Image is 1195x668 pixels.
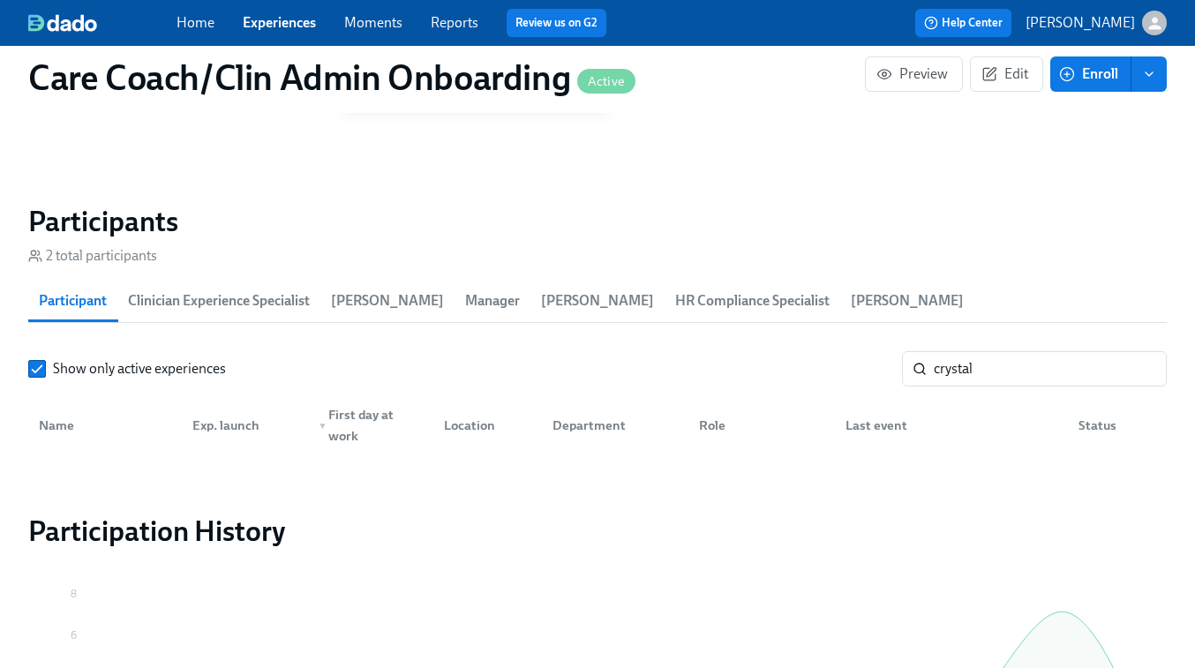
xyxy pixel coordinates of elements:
[39,289,107,313] span: Participant
[507,9,606,37] button: Review us on G2
[970,56,1043,92] button: Edit
[28,56,635,99] h1: Care Coach/Clin Admin Onboarding
[541,289,654,313] span: [PERSON_NAME]
[304,408,431,443] div: ▼First day at work
[319,422,327,431] span: ▼
[437,415,538,436] div: Location
[915,9,1011,37] button: Help Center
[28,204,1167,239] h2: Participants
[28,14,97,32] img: dado
[53,359,226,379] span: Show only active experiences
[934,351,1167,387] input: Search by name
[178,408,304,443] div: Exp. launch
[515,14,597,32] a: Review us on G2
[185,415,304,436] div: Exp. launch
[851,289,964,313] span: [PERSON_NAME]
[675,289,830,313] span: HR Compliance Specialist
[32,415,178,436] div: Name
[28,514,1167,549] h2: Participation History
[1050,56,1131,92] button: Enroll
[924,14,1003,32] span: Help Center
[32,408,178,443] div: Name
[71,629,77,642] tspan: 6
[431,14,478,31] a: Reports
[1071,415,1163,436] div: Status
[312,404,431,447] div: First day at work
[831,408,1064,443] div: Last event
[1026,11,1167,35] button: [PERSON_NAME]
[1131,56,1167,92] button: enroll
[880,65,948,83] span: Preview
[1063,65,1118,83] span: Enroll
[430,408,538,443] div: Location
[1064,408,1163,443] div: Status
[71,588,77,600] tspan: 8
[838,415,1064,436] div: Last event
[465,289,520,313] span: Manager
[344,14,402,31] a: Moments
[128,289,310,313] span: Clinician Experience Specialist
[692,415,831,436] div: Role
[28,14,177,32] a: dado
[685,408,831,443] div: Role
[177,14,214,31] a: Home
[538,408,685,443] div: Department
[865,56,963,92] button: Preview
[28,246,157,266] div: 2 total participants
[577,75,635,88] span: Active
[331,289,444,313] span: [PERSON_NAME]
[1026,13,1135,33] p: [PERSON_NAME]
[243,14,316,31] a: Experiences
[985,65,1028,83] span: Edit
[545,415,685,436] div: Department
